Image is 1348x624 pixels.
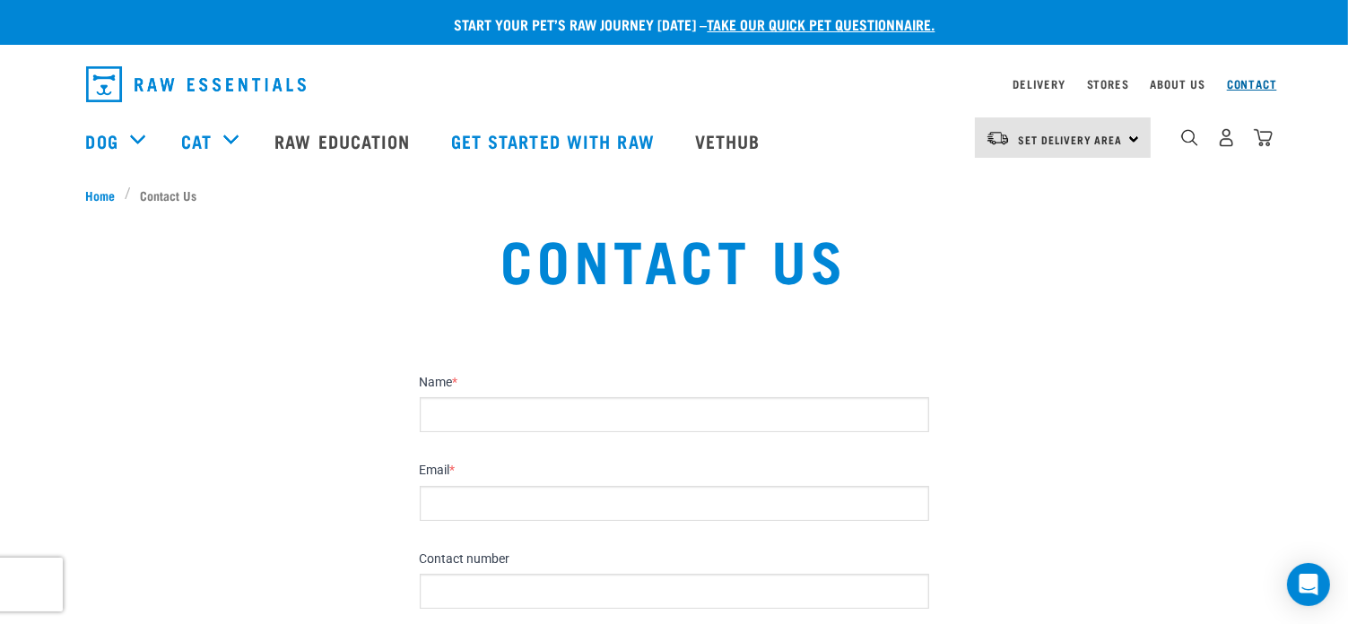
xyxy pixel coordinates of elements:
[86,186,116,204] span: Home
[1019,136,1123,143] span: Set Delivery Area
[677,105,783,177] a: Vethub
[86,127,118,154] a: Dog
[1150,81,1205,87] a: About Us
[181,127,212,154] a: Cat
[420,375,929,391] label: Name
[72,59,1277,109] nav: dropdown navigation
[986,130,1010,146] img: van-moving.png
[708,20,935,28] a: take our quick pet questionnaire.
[420,463,929,479] label: Email
[420,551,929,568] label: Contact number
[1227,81,1277,87] a: Contact
[257,226,1091,290] h1: Contact Us
[1087,81,1129,87] a: Stores
[86,186,126,204] a: Home
[257,105,432,177] a: Raw Education
[1287,563,1330,606] div: Open Intercom Messenger
[1181,129,1198,146] img: home-icon-1@2x.png
[1013,81,1065,87] a: Delivery
[1217,128,1236,147] img: user.png
[1254,128,1273,147] img: home-icon@2x.png
[433,105,677,177] a: Get started with Raw
[86,66,306,102] img: Raw Essentials Logo
[86,186,1263,204] nav: breadcrumbs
